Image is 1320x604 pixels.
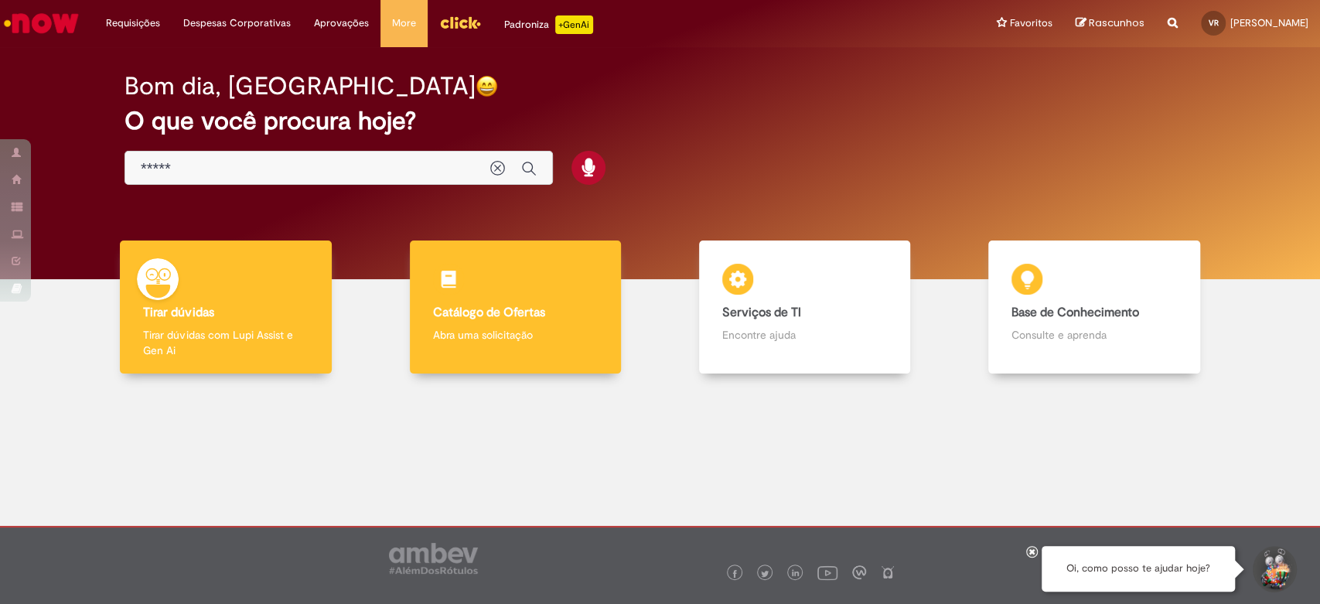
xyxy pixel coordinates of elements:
[722,327,887,343] p: Encontre ajuda
[852,565,866,579] img: logo_footer_workplace.png
[433,305,545,320] b: Catálogo de Ofertas
[433,327,598,343] p: Abra uma solicitação
[106,15,160,31] span: Requisições
[1010,15,1052,31] span: Favoritos
[1076,16,1144,31] a: Rascunhos
[81,241,370,374] a: Tirar dúvidas Tirar dúvidas com Lupi Assist e Gen Ai
[370,241,660,374] a: Catálogo de Ofertas Abra uma solicitação
[439,11,481,34] img: click_logo_yellow_360x200.png
[124,107,1196,135] h2: O que você procura hoje?
[183,15,291,31] span: Despesas Corporativas
[660,241,950,374] a: Serviços de TI Encontre ajuda
[504,15,593,34] div: Padroniza
[555,15,593,34] p: +GenAi
[1250,546,1297,592] button: Iniciar Conversa de Suporte
[476,75,498,97] img: happy-face.png
[1011,327,1176,343] p: Consulte e aprenda
[1209,18,1219,28] span: VR
[2,8,81,39] img: ServiceNow
[143,327,308,358] p: Tirar dúvidas com Lupi Assist e Gen Ai
[1230,16,1308,29] span: [PERSON_NAME]
[1089,15,1144,30] span: Rascunhos
[817,562,837,582] img: logo_footer_youtube.png
[761,570,769,578] img: logo_footer_twitter.png
[881,565,895,579] img: logo_footer_naosei.png
[392,15,416,31] span: More
[950,241,1239,374] a: Base de Conhecimento Consulte e aprenda
[1011,305,1139,320] b: Base de Conhecimento
[722,305,801,320] b: Serviços de TI
[124,73,476,100] h2: Bom dia, [GEOGRAPHIC_DATA]
[143,305,213,320] b: Tirar dúvidas
[389,543,478,574] img: logo_footer_ambev_rotulo_gray.png
[314,15,369,31] span: Aprovações
[792,569,800,578] img: logo_footer_linkedin.png
[731,570,738,578] img: logo_footer_facebook.png
[1042,546,1235,592] div: Oi, como posso te ajudar hoje?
